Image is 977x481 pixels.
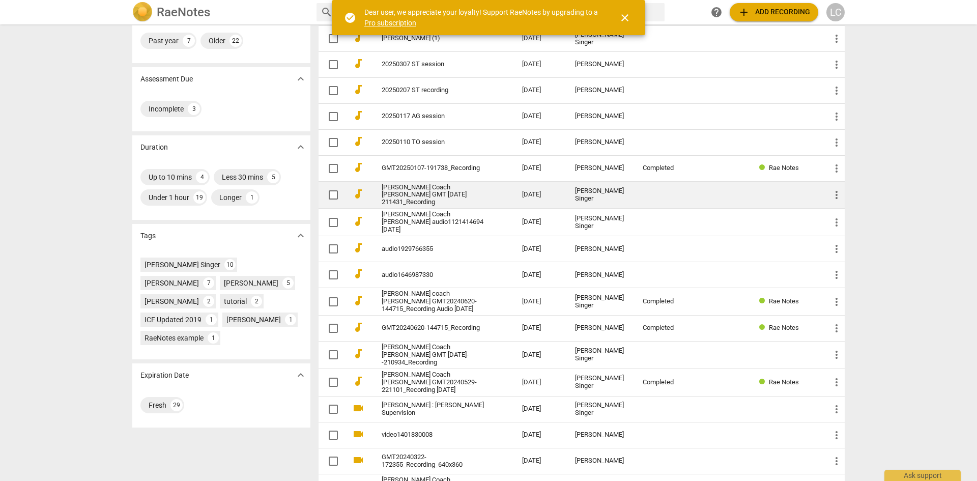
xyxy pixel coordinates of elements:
[830,269,843,281] span: more_vert
[514,396,567,422] td: [DATE]
[344,12,356,24] span: check_circle
[382,431,485,439] a: video1401830008
[295,141,307,153] span: expand_more
[514,77,567,103] td: [DATE]
[295,73,307,85] span: expand_more
[514,155,567,181] td: [DATE]
[575,31,626,46] div: [PERSON_NAME] Singer
[830,376,843,388] span: more_vert
[196,171,208,183] div: 4
[830,59,843,71] span: more_vert
[830,33,843,45] span: more_vert
[575,271,626,279] div: [PERSON_NAME]
[157,5,210,19] h2: RaeNotes
[352,83,364,96] span: audiotrack
[382,344,485,366] a: [PERSON_NAME] Coach [PERSON_NAME] GMT [DATE]--210934_Recording
[140,370,189,381] p: Expiration Date
[352,242,364,254] span: audiotrack
[382,61,485,68] a: 20250307 ST session
[285,314,296,325] div: 1
[514,25,567,51] td: [DATE]
[145,333,204,343] div: RaeNotes example
[145,278,199,288] div: [PERSON_NAME]
[619,12,631,24] span: close
[830,162,843,175] span: more_vert
[352,348,364,360] span: audiotrack
[352,135,364,148] span: audiotrack
[203,277,214,289] div: 7
[140,142,168,153] p: Duration
[514,369,567,396] td: [DATE]
[382,184,485,207] a: [PERSON_NAME] Coach [PERSON_NAME] GMT [DATE] 211431_Recording
[132,2,308,22] a: LogoRaeNotes
[183,35,195,47] div: 7
[514,209,567,236] td: [DATE]
[382,87,485,94] a: 20250207 ST recording
[707,3,726,21] a: Help
[382,324,485,332] a: GMT20240620-144715_Recording
[352,215,364,228] span: audiotrack
[382,290,485,313] a: [PERSON_NAME] coach [PERSON_NAME] GMT20240620-144715_Recording Audio [DATE]
[575,375,626,390] div: [PERSON_NAME] Singer
[382,454,485,469] a: GMT20240322-172355_Recording_640x360
[575,187,626,203] div: [PERSON_NAME] Singer
[352,58,364,70] span: audiotrack
[514,422,567,448] td: [DATE]
[514,262,567,288] td: [DATE]
[830,189,843,201] span: more_vert
[643,298,689,305] div: Completed
[884,470,961,481] div: Ask support
[352,428,364,440] span: videocam
[222,172,263,182] div: Less 30 mins
[759,378,769,386] span: Review status: completed
[514,315,567,341] td: [DATE]
[830,243,843,255] span: more_vert
[769,378,799,386] span: Rae Notes
[246,191,258,204] div: 1
[514,448,567,474] td: [DATE]
[575,61,626,68] div: [PERSON_NAME]
[293,367,308,383] button: Show more
[149,400,166,410] div: Fresh
[382,35,485,42] a: [PERSON_NAME] (1)
[382,112,485,120] a: 20250117 AG session
[830,84,843,97] span: more_vert
[352,161,364,174] span: audiotrack
[188,103,200,115] div: 3
[575,215,626,230] div: [PERSON_NAME] Singer
[826,3,845,21] button: LC
[170,399,183,411] div: 29
[145,296,199,306] div: [PERSON_NAME]
[352,188,364,200] span: audiotrack
[738,6,810,18] span: Add recording
[140,231,156,241] p: Tags
[769,324,799,331] span: Rae Notes
[352,295,364,307] span: audiotrack
[364,7,600,28] div: Dear user, we appreciate your loyalty! Support RaeNotes by upgrading to a
[219,192,242,203] div: Longer
[352,454,364,466] span: videocam
[514,236,567,262] td: [DATE]
[575,138,626,146] div: [PERSON_NAME]
[759,297,769,305] span: Review status: completed
[575,245,626,253] div: [PERSON_NAME]
[149,104,184,114] div: Incomplete
[514,341,567,369] td: [DATE]
[193,191,206,204] div: 19
[759,324,769,331] span: Review status: completed
[575,457,626,465] div: [PERSON_NAME]
[643,379,689,386] div: Completed
[575,112,626,120] div: [PERSON_NAME]
[224,259,236,270] div: 10
[295,230,307,242] span: expand_more
[514,288,567,316] td: [DATE]
[830,296,843,308] span: more_vert
[208,332,219,344] div: 1
[224,296,247,306] div: tutorial
[352,402,364,414] span: videocam
[730,3,818,21] button: Upload
[830,455,843,467] span: more_vert
[382,138,485,146] a: 20250110 TO session
[206,314,217,325] div: 1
